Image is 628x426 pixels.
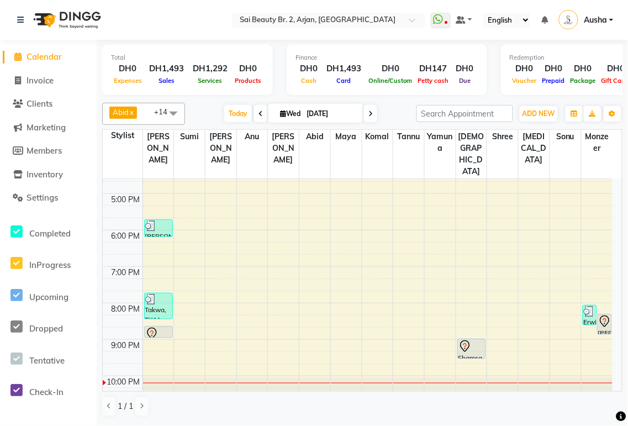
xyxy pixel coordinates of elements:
div: 9:00 PM [109,340,143,351]
span: monzeer [582,130,613,155]
div: 6:00 PM [109,230,143,242]
div: [PERSON_NAME], TK10, 08:15 PM-08:50 PM, Fashion Cut & Blowdry [598,314,611,334]
input: Search Appointment [416,105,513,122]
span: [DEMOGRAPHIC_DATA] [456,130,487,178]
span: Completed [29,228,71,239]
span: Maya [331,130,362,144]
div: 8:00 PM [109,303,143,315]
span: Petty cash [415,77,452,85]
div: 5:00 PM [109,194,143,206]
span: Sales [156,77,177,85]
span: Yamuna [425,130,456,155]
span: Sumi [174,130,205,144]
div: [PERSON_NAME], TK09, 05:40 PM-06:10 PM, Eyebrow Threading (DH30),Upper Lip Threading (DH15) [145,220,172,236]
button: ADD NEW [520,106,558,122]
span: Prepaid [540,77,568,85]
a: Invoice [3,75,94,87]
input: 2025-09-03 [303,106,358,122]
span: InProgress [29,260,71,270]
div: DH0 [232,62,264,75]
div: Erwina, TK08, 08:00 PM-08:35 PM, Blowdry Iron & Curls With Wash Medium [583,306,597,325]
div: DH0 [366,62,415,75]
img: logo [28,4,104,35]
div: DH0 [568,62,599,75]
span: Clients [27,98,52,109]
span: Abid [113,108,129,117]
span: Ausha [584,14,607,26]
span: [PERSON_NAME] [268,130,299,167]
span: [PERSON_NAME] [205,130,236,167]
span: Dropped [29,323,63,334]
span: Wed [277,109,303,118]
span: +14 [154,107,176,116]
span: Komal [362,130,393,144]
span: Cash [298,77,319,85]
div: Total [111,53,264,62]
span: Calendar [27,51,62,62]
div: DH0 [510,62,540,75]
span: Card [334,77,354,85]
div: DH0 [295,62,322,75]
span: Marketing [27,122,66,133]
div: Shamsa, TK12, 08:55 PM-09:30 PM, Spa Manicure (With Gelish) [458,339,485,359]
span: Tannu [393,130,424,144]
a: Marketing [3,122,94,134]
div: 10:00 PM [105,376,143,388]
span: ADD NEW [523,109,555,118]
div: Shamsa, TK12, 08:35 PM-08:55 PM, Eyebrow Threading [145,327,172,338]
div: DH0 [111,62,145,75]
span: [PERSON_NAME] [143,130,174,167]
div: 7:00 PM [109,267,143,278]
a: x [129,108,134,117]
span: Online/Custom [366,77,415,85]
div: Stylist [103,130,143,141]
a: Members [3,145,94,157]
div: DH1,493 [145,62,188,75]
span: Shree [487,130,518,144]
span: Check-In [29,387,64,397]
div: DH0 [540,62,568,75]
div: DH147 [415,62,452,75]
span: Settings [27,192,58,203]
div: DH1,493 [322,62,366,75]
span: Invoice [27,75,54,86]
span: Today [224,105,252,122]
span: Products [232,77,264,85]
span: [MEDICAL_DATA] [519,130,550,167]
span: Members [27,145,62,156]
a: Calendar [3,51,94,64]
span: Abid [299,130,330,144]
span: Due [457,77,474,85]
div: DH1,292 [188,62,232,75]
span: Expenses [111,77,145,85]
span: sonu [550,130,581,144]
a: Inventory [3,169,94,181]
div: Takwa, TK11, 07:40 PM-08:25 PM, Full Face Threading (With Eyebrow) (DH110) [145,293,172,319]
span: Inventory [27,169,63,180]
span: Tentative [29,355,65,366]
span: Services [196,77,225,85]
div: DH0 [452,62,478,75]
div: Finance [295,53,478,62]
span: 1 / 1 [118,401,133,413]
span: Anu [237,130,268,144]
span: Package [568,77,599,85]
span: Voucher [510,77,540,85]
img: Ausha [559,10,578,29]
span: Upcoming [29,292,68,302]
a: Clients [3,98,94,111]
a: Settings [3,192,94,204]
